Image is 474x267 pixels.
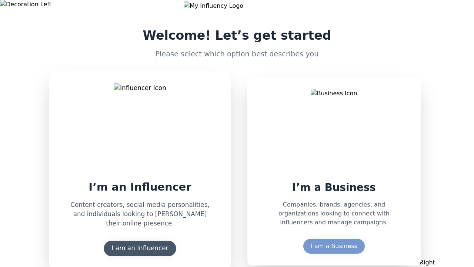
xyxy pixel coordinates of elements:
[114,83,166,171] img: Influencer Icon
[104,241,176,256] button: I am an Influencer
[292,181,376,194] h3: I’m a Business
[311,242,357,251] div: I am a Business
[61,200,218,228] p: Content creators, social media personalities, and individuals looking to [PERSON_NAME] their onli...
[89,180,191,194] h3: I’m an Influencer
[311,89,357,172] img: Business Icon
[184,1,290,10] img: My Influency Logo
[303,239,365,254] button: I am a Business
[143,28,331,43] h1: Welcome! Let’s get started
[259,200,409,227] p: Companies, brands, agencies, and organizations looking to connect with influencers and manage cam...
[143,49,331,59] p: Please select which option best describes you
[112,244,168,253] div: I am an Influencer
